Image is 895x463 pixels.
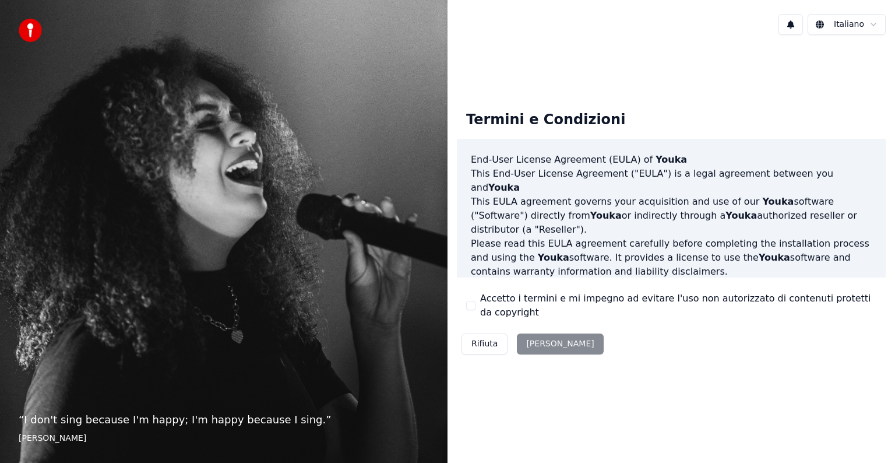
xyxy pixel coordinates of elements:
span: Youka [762,196,794,207]
div: Termini e Condizioni [457,101,635,139]
span: Youka [590,210,622,221]
span: Youka [725,210,757,221]
span: Youka [538,252,569,263]
p: “ I don't sing because I'm happy; I'm happy because I sing. ” [19,412,429,428]
p: This EULA agreement governs your acquisition and use of our software ("Software") directly from o... [471,195,872,237]
label: Accetto i termini e mi impegno ad evitare l'uso non autorizzato di contenuti protetti da copyright [480,292,876,320]
p: This End-User License Agreement ("EULA") is a legal agreement between you and [471,167,872,195]
span: Youka [656,154,687,165]
span: Youka [488,182,520,193]
img: youka [19,19,42,42]
footer: [PERSON_NAME] [19,433,429,444]
p: Please read this EULA agreement carefully before completing the installation process and using th... [471,237,872,279]
button: Rifiuta [461,334,508,355]
span: Youka [759,252,790,263]
h3: End-User License Agreement (EULA) of [471,153,872,167]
